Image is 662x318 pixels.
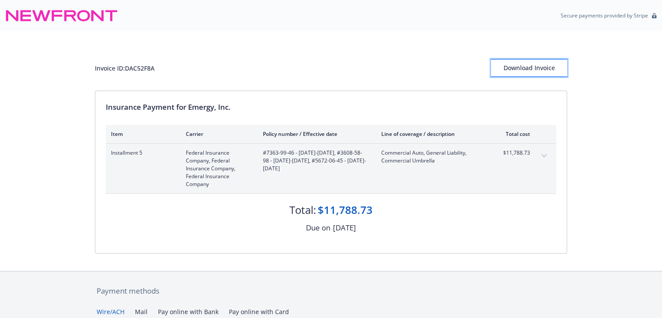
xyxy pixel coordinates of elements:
[381,130,484,138] div: Line of coverage / description
[491,60,567,76] div: Download Invoice
[97,285,565,297] div: Payment methods
[333,222,356,233] div: [DATE]
[186,149,249,188] span: Federal Insurance Company, Federal Insurance Company, Federal Insurance Company
[306,222,330,233] div: Due on
[263,130,367,138] div: Policy number / Effective date
[318,203,373,217] div: $11,788.73
[111,149,172,157] span: Installment 5
[381,149,484,165] span: Commercial Auto, General Liability, Commercial Umbrella
[95,64,155,73] div: Invoice ID: DAC52F8A
[497,149,530,157] span: $11,788.73
[186,130,249,138] div: Carrier
[561,12,648,19] p: Secure payments provided by Stripe
[289,203,316,217] div: Total:
[497,130,530,138] div: Total cost
[491,59,567,77] button: Download Invoice
[106,144,556,193] div: Installment 5Federal Insurance Company, Federal Insurance Company, Federal Insurance Company#7363...
[106,101,556,113] div: Insurance Payment for Emergy, Inc.
[537,149,551,163] button: expand content
[111,130,172,138] div: Item
[263,149,367,173] span: #7363-99-46 - [DATE]-[DATE], #3608-58-98 - [DATE]-[DATE], #5672-06-45 - [DATE]-[DATE]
